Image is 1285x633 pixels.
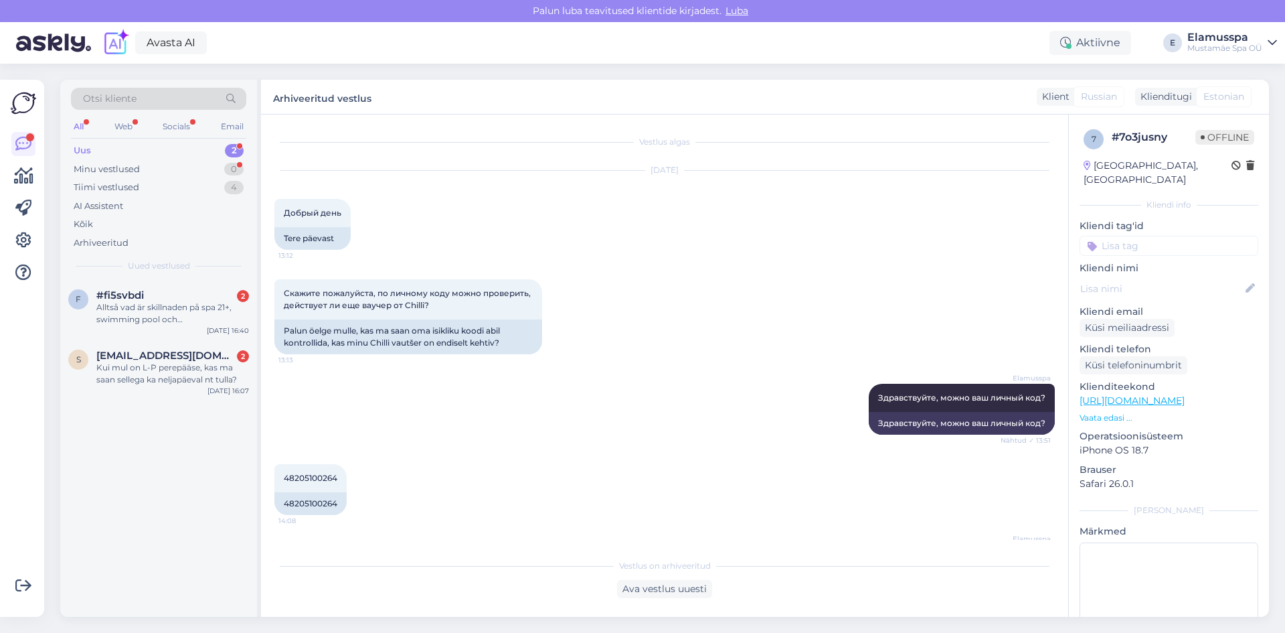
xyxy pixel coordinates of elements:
[1203,90,1244,104] span: Estonian
[1080,236,1258,256] input: Lisa tag
[274,492,347,515] div: 48205100264
[284,473,337,483] span: 48205100264
[1112,129,1195,145] div: # 7o3jusny
[1080,342,1258,356] p: Kliendi telefon
[274,164,1055,176] div: [DATE]
[1080,524,1258,539] p: Märkmed
[1080,380,1258,394] p: Klienditeekond
[1080,356,1187,374] div: Küsi telefoninumbrit
[1080,443,1258,458] p: iPhone OS 18.7
[96,350,236,362] span: silks123@gmail.com
[96,289,144,301] span: #fi5svbdi
[1135,90,1192,104] div: Klienditugi
[1084,159,1231,187] div: [GEOGRAPHIC_DATA], [GEOGRAPHIC_DATA]
[74,200,123,213] div: AI Assistent
[1001,534,1051,544] span: Elamusspa
[237,350,249,362] div: 2
[278,516,329,526] span: 14:08
[96,301,249,326] div: Alltså vad är skillnaden på spa 21+, swimming pool och [PERSON_NAME] spa? Måste man betala olika ...
[274,320,542,354] div: Palun öelge mulle, kas ma saan oma isikliku koodi abil kontrollida, kas minu Chilli vautšer on en...
[1080,504,1258,516] div: [PERSON_NAME]
[617,580,712,598] div: Ava vestlus uuesti
[1195,130,1254,145] span: Offline
[96,362,249,386] div: Kui mul on L-P perepääse, kas ma saan sellega ka neljapäeval nt tulla?
[273,88,371,106] label: Arhiveeritud vestlus
[74,163,140,176] div: Minu vestlused
[237,290,249,302] div: 2
[284,288,533,310] span: Скажите пожалуйста, по личному коду можно проверить, действует ли еще ваучер от Chilli?
[274,227,351,250] div: Tere päevast
[135,31,207,54] a: Avasta AI
[278,355,329,365] span: 13:13
[1037,90,1069,104] div: Klient
[284,208,341,218] span: Добрый день
[878,393,1045,403] span: Здравствуйте, можно ваш личный код?
[1080,199,1258,211] div: Kliendi info
[112,118,135,135] div: Web
[1081,90,1117,104] span: Russian
[74,144,91,157] div: Uus
[1080,219,1258,233] p: Kliendi tag'id
[1187,43,1262,54] div: Mustamäe Spa OÜ
[1080,305,1258,319] p: Kliendi email
[83,92,137,106] span: Otsi kliente
[207,386,249,396] div: [DATE] 16:07
[74,218,93,231] div: Kõik
[1092,134,1096,144] span: 7
[721,5,752,17] span: Luba
[76,294,81,304] span: f
[1001,373,1051,383] span: Elamusspa
[1080,281,1243,296] input: Lisa nimi
[1080,463,1258,477] p: Brauser
[160,118,193,135] div: Socials
[1080,319,1175,337] div: Küsi meiliaadressi
[1163,33,1182,52] div: E
[619,560,711,572] span: Vestlus on arhiveeritud
[74,236,128,250] div: Arhiveeritud
[1080,261,1258,275] p: Kliendi nimi
[224,163,244,176] div: 0
[224,181,244,194] div: 4
[74,181,139,194] div: Tiimi vestlused
[1001,435,1051,445] span: Nähtud ✓ 13:51
[274,136,1055,148] div: Vestlus algas
[11,90,36,116] img: Askly Logo
[869,412,1055,435] div: Здравствуйте, можно ваш личный код?
[1080,395,1185,407] a: [URL][DOMAIN_NAME]
[278,251,329,261] span: 13:12
[1187,32,1277,54] a: ElamusspaMustamäe Spa OÜ
[1080,412,1258,424] p: Vaata edasi ...
[128,260,190,272] span: Uued vestlused
[1080,477,1258,491] p: Safari 26.0.1
[76,354,81,364] span: s
[225,144,244,157] div: 2
[1080,429,1258,443] p: Operatsioonisüsteem
[1187,32,1262,43] div: Elamusspa
[218,118,246,135] div: Email
[71,118,86,135] div: All
[207,326,249,336] div: [DATE] 16:40
[102,29,130,57] img: explore-ai
[1049,31,1131,55] div: Aktiivne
